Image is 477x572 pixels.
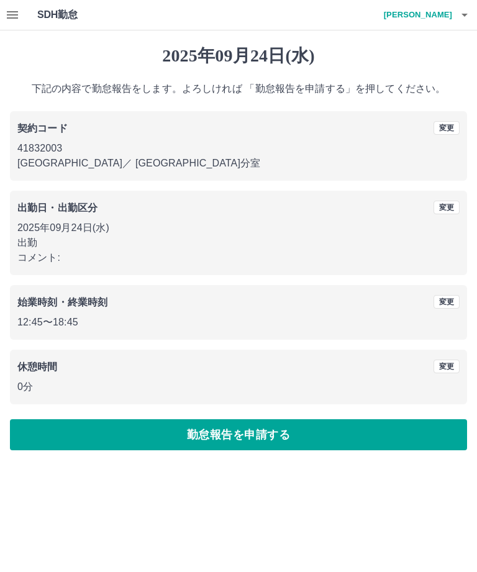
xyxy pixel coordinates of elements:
p: 12:45 〜 18:45 [17,315,460,330]
b: 始業時刻・終業時刻 [17,297,107,307]
b: 出勤日・出勤区分 [17,202,98,213]
button: 勤怠報告を申請する [10,419,467,450]
b: 休憩時間 [17,361,58,372]
button: 変更 [434,121,460,135]
button: 変更 [434,360,460,373]
p: [GEOGRAPHIC_DATA] ／ [GEOGRAPHIC_DATA]分室 [17,156,460,171]
p: コメント: [17,250,460,265]
p: 2025年09月24日(水) [17,220,460,235]
button: 変更 [434,201,460,214]
b: 契約コード [17,123,68,134]
button: 変更 [434,295,460,309]
p: 出勤 [17,235,460,250]
p: 下記の内容で勤怠報告をします。よろしければ 「勤怠報告を申請する」を押してください。 [10,81,467,96]
p: 0分 [17,379,460,394]
h1: 2025年09月24日(水) [10,45,467,66]
p: 41832003 [17,141,460,156]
